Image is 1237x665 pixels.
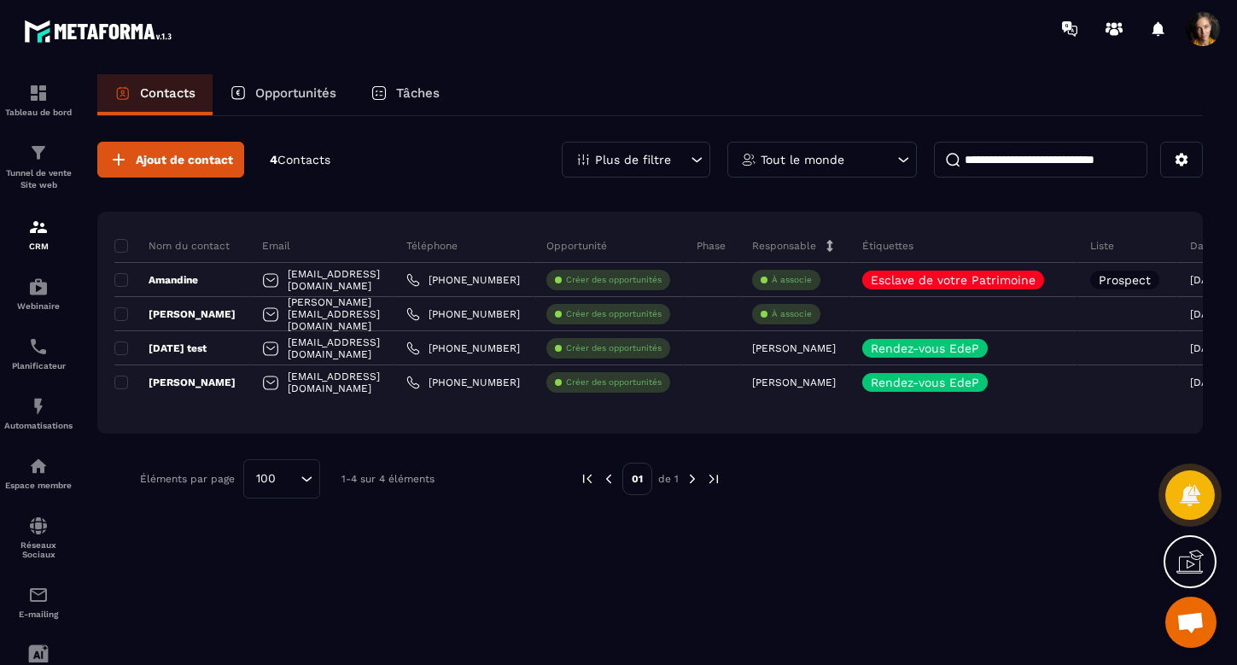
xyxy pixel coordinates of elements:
img: next [706,471,721,487]
p: À associe [772,308,812,320]
a: formationformationTableau de bord [4,70,73,130]
p: [PERSON_NAME] [752,376,836,388]
a: [PHONE_NUMBER] [406,376,520,389]
p: Opportunités [255,85,336,101]
p: [DATE] test [114,341,207,355]
img: formation [28,83,49,103]
p: À associe [772,274,812,286]
p: 1-4 sur 4 éléments [341,473,435,485]
span: Contacts [277,153,330,166]
p: Tunnel de vente Site web [4,167,73,191]
button: Ajout de contact [97,142,244,178]
img: scheduler [28,336,49,357]
div: Search for option [243,459,320,499]
p: Créer des opportunités [566,274,662,286]
a: schedulerschedulerPlanificateur [4,324,73,383]
p: Prospect [1099,274,1151,286]
p: [PERSON_NAME] [114,376,236,389]
a: [PHONE_NUMBER] [406,307,520,321]
img: social-network [28,516,49,536]
p: Créer des opportunités [566,308,662,320]
span: 100 [250,470,282,488]
img: prev [601,471,616,487]
img: prev [580,471,595,487]
img: automations [28,456,49,476]
span: Ajout de contact [136,151,233,168]
p: Plus de filtre [595,154,671,166]
img: automations [28,396,49,417]
p: Phase [697,239,726,253]
p: Créer des opportunités [566,342,662,354]
a: Contacts [97,74,213,115]
p: Planificateur [4,361,73,370]
p: Espace membre [4,481,73,490]
p: Tableau de bord [4,108,73,117]
p: 01 [622,463,652,495]
p: Email [262,239,290,253]
p: Responsable [752,239,816,253]
p: Éléments par page [140,473,235,485]
p: Liste [1090,239,1114,253]
p: Rendez-vous EdeP [871,376,979,388]
p: Esclave de votre Patrimoine [871,274,1036,286]
a: formationformationTunnel de vente Site web [4,130,73,204]
p: Nom du contact [114,239,230,253]
a: automationsautomationsEspace membre [4,443,73,503]
p: E-mailing [4,610,73,619]
p: [PERSON_NAME] [114,307,236,321]
a: automationsautomationsAutomatisations [4,383,73,443]
img: logo [24,15,178,47]
p: Étiquettes [862,239,913,253]
input: Search for option [282,470,296,488]
div: Ouvrir le chat [1165,597,1217,648]
a: formationformationCRM [4,204,73,264]
p: [PERSON_NAME] [752,342,836,354]
p: Créer des opportunités [566,376,662,388]
p: Webinaire [4,301,73,311]
img: formation [28,217,49,237]
img: email [28,585,49,605]
p: Tâches [396,85,440,101]
img: formation [28,143,49,163]
a: automationsautomationsWebinaire [4,264,73,324]
img: next [685,471,700,487]
a: emailemailE-mailing [4,572,73,632]
p: CRM [4,242,73,251]
p: Automatisations [4,421,73,430]
p: de 1 [658,472,679,486]
img: automations [28,277,49,297]
a: social-networksocial-networkRéseaux Sociaux [4,503,73,572]
a: Opportunités [213,74,353,115]
a: Tâches [353,74,457,115]
p: Amandine [114,273,198,287]
p: Réseaux Sociaux [4,540,73,559]
p: Rendez-vous EdeP [871,342,979,354]
p: 4 [270,152,330,168]
p: Téléphone [406,239,458,253]
a: [PHONE_NUMBER] [406,273,520,287]
p: Contacts [140,85,195,101]
p: Tout le monde [761,154,844,166]
a: [PHONE_NUMBER] [406,341,520,355]
p: Opportunité [546,239,607,253]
